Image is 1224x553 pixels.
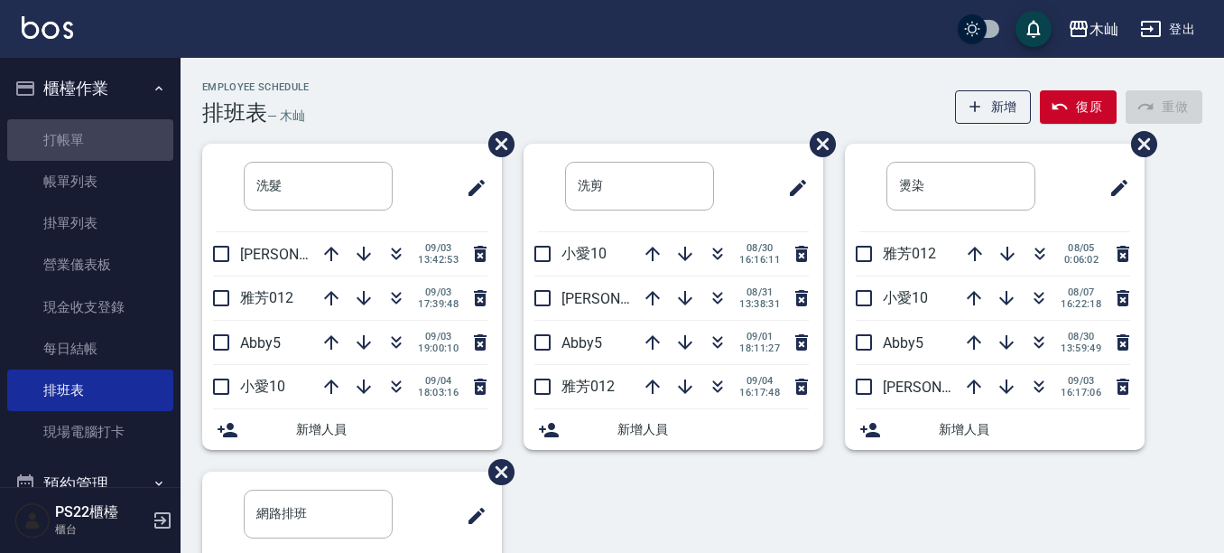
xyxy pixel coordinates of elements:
span: 09/03 [418,286,459,298]
img: Person [14,502,51,539]
span: 雅芳012 [883,245,936,262]
span: [PERSON_NAME]7 [240,246,357,263]
span: 16:17:48 [739,387,780,398]
span: 18:11:27 [739,342,780,354]
button: 新增 [955,90,1032,124]
span: 09/03 [1061,375,1101,387]
input: 排版標題 [244,162,393,211]
span: 修改班表的標題 [776,166,809,210]
span: 新增人員 [296,420,487,439]
span: 刪除班表 [475,445,517,499]
h5: PS22櫃檯 [55,503,147,521]
a: 帳單列表 [7,161,173,202]
span: 刪除班表 [475,117,517,171]
a: 現金收支登錄 [7,286,173,328]
span: 09/03 [418,331,459,342]
span: 新增人員 [939,420,1130,439]
span: 小愛10 [883,289,928,306]
span: 13:59:49 [1061,342,1101,354]
span: 0:06:02 [1062,254,1101,266]
span: 刪除班表 [1117,117,1160,171]
input: 排版標題 [244,490,393,539]
button: 預約管理 [7,461,173,508]
input: 排版標題 [565,162,714,211]
span: 08/30 [1061,331,1101,342]
div: 木屾 [1090,18,1118,41]
h3: 排班表 [202,100,267,126]
span: 刪除班表 [796,117,839,171]
button: 木屾 [1061,11,1126,48]
span: 08/31 [739,286,780,298]
span: 13:42:53 [418,254,459,266]
input: 排版標題 [886,162,1035,211]
span: 08/30 [739,242,780,254]
span: 09/01 [739,331,780,342]
button: 櫃檯作業 [7,65,173,112]
a: 掛單列表 [7,202,173,244]
span: Abby5 [240,334,281,351]
span: 16:22:18 [1061,298,1101,310]
span: 13:38:31 [739,298,780,310]
span: Abby5 [561,334,602,351]
span: 08/05 [1062,242,1101,254]
span: 修改班表的標題 [1098,166,1130,210]
span: 修改班表的標題 [455,166,487,210]
span: 08/07 [1061,286,1101,298]
span: [PERSON_NAME]7 [883,379,999,396]
span: 小愛10 [240,378,285,395]
a: 排班表 [7,370,173,411]
span: 小愛10 [561,245,607,262]
a: 營業儀表板 [7,244,173,286]
a: 打帳單 [7,119,173,161]
span: 09/04 [739,375,780,387]
span: 新增人員 [617,420,809,439]
a: 現場電腦打卡 [7,411,173,453]
span: 16:17:06 [1061,387,1101,398]
div: 新增人員 [524,409,823,450]
span: 09/04 [418,375,459,387]
h2: Employee Schedule [202,81,310,93]
button: save [1015,11,1052,47]
div: 新增人員 [202,409,502,450]
span: 18:03:16 [418,387,459,398]
span: 雅芳012 [240,289,293,306]
button: 復原 [1040,90,1117,124]
span: Abby5 [883,334,923,351]
p: 櫃台 [55,521,147,538]
span: 修改班表的標題 [455,494,487,538]
span: 16:16:11 [739,254,780,266]
a: 每日結帳 [7,328,173,370]
span: [PERSON_NAME]7 [561,290,678,307]
img: Logo [22,16,73,39]
button: 登出 [1133,13,1202,46]
div: 新增人員 [845,409,1145,450]
span: 19:00:10 [418,342,459,354]
span: 雅芳012 [561,378,615,395]
span: 09/03 [418,242,459,254]
h6: — 木屾 [267,107,305,126]
span: 17:39:48 [418,298,459,310]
